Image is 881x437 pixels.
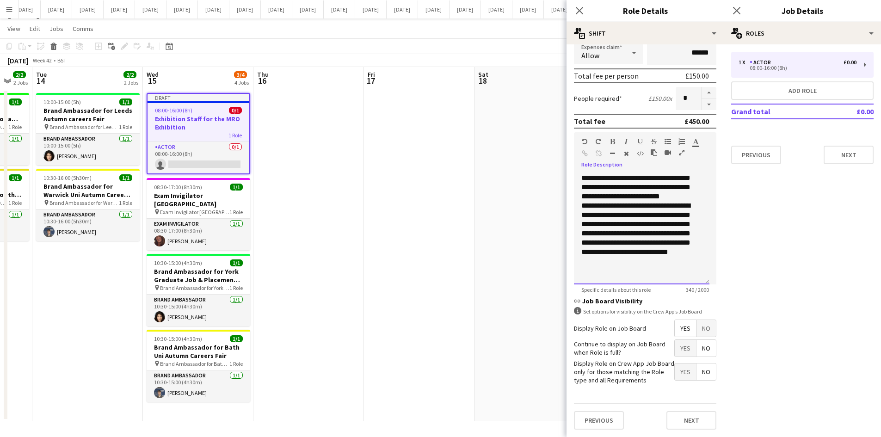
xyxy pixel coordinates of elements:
[119,98,132,105] span: 1/1
[324,0,355,18] button: [DATE]
[4,23,24,35] a: View
[623,150,629,157] button: Clear Formatting
[154,184,202,191] span: 08:30-17:00 (8h30m)
[256,75,269,86] span: 16
[36,134,140,165] app-card-role: Brand Ambassador1/110:00-15:00 (5h)[PERSON_NAME]
[104,0,135,18] button: [DATE]
[651,138,657,145] button: Strikethrough
[49,199,119,206] span: Brand Ambassador for Warwick Uni Autumn Careers Fair
[155,107,192,114] span: 08:00-16:00 (8h)
[684,117,709,126] div: £450.00
[229,360,243,367] span: 1 Role
[36,93,140,165] app-job-card: 10:00-15:00 (5h)1/1Brand Ambassador for Leeds Autumn careers Fair Brand Ambassador for Leeds Autu...
[229,107,242,114] span: 0/1
[685,71,709,80] div: £150.00
[57,57,67,64] div: BST
[567,22,724,44] div: Shift
[229,0,261,18] button: [DATE]
[147,267,250,284] h3: Brand Ambassador for York Graduate Job & Placement Fair
[450,0,481,18] button: [DATE]
[147,295,250,326] app-card-role: Brand Ambassador1/110:30-15:00 (4h30m)[PERSON_NAME]
[665,149,671,156] button: Insert video
[692,138,699,145] button: Text Color
[41,0,72,18] button: [DATE]
[147,343,250,360] h3: Brand Ambassador for Bath Uni Autumn Careers Fair
[567,5,724,17] h3: Role Details
[49,123,119,130] span: Brand Ambassador for Leeds Autumn Careers fair
[574,307,716,316] div: Set options for visibility on the Crew App’s Job Board
[544,0,575,18] button: [DATE]
[154,259,202,266] span: 10:30-15:00 (4h30m)
[696,340,716,357] span: No
[702,87,716,99] button: Increase
[481,0,512,18] button: [DATE]
[574,359,674,385] label: Display Role on Crew App Job Board only for those matching the Role type and all Requirements
[574,324,646,332] label: Display Role on Job Board
[147,191,250,208] h3: Exam Invigilator [GEOGRAPHIC_DATA]
[147,330,250,402] app-job-card: 10:30-15:00 (4h30m)1/1Brand Ambassador for Bath Uni Autumn Careers Fair Brand Ambassador for Bath...
[228,132,242,139] span: 1 Role
[154,335,202,342] span: 10:30-15:00 (4h30m)
[36,182,140,199] h3: Brand Ambassador for Warwick Uni Autumn Careers Fair
[230,259,243,266] span: 1/1
[229,209,243,215] span: 1 Role
[574,297,716,305] h3: Job Board Visibility
[160,360,229,367] span: Brand Ambassador for Bath Uni Autumn Careers Fair
[731,104,830,119] td: Grand total
[148,94,249,101] div: Draft
[731,81,874,100] button: Add role
[387,0,418,18] button: [DATE]
[198,0,229,18] button: [DATE]
[35,75,47,86] span: 14
[26,23,44,35] a: Edit
[119,123,132,130] span: 1 Role
[724,22,881,44] div: Roles
[7,56,29,65] div: [DATE]
[609,150,616,157] button: Horizontal Line
[119,174,132,181] span: 1/1
[292,0,324,18] button: [DATE]
[678,149,685,156] button: Fullscreen
[8,199,22,206] span: 1 Role
[13,79,28,86] div: 2 Jobs
[230,184,243,191] span: 1/1
[478,70,488,79] span: Sat
[147,70,159,79] span: Wed
[368,70,375,79] span: Fri
[574,411,624,430] button: Previous
[147,178,250,250] app-job-card: 08:30-17:00 (8h30m)1/1Exam Invigilator [GEOGRAPHIC_DATA] Exam Invigilator [GEOGRAPHIC_DATA]1 Role...
[261,0,292,18] button: [DATE]
[30,25,40,33] span: Edit
[724,5,881,17] h3: Job Details
[581,51,599,60] span: Allow
[574,340,674,357] label: Continue to display on Job Board when Role is full?
[124,79,138,86] div: 2 Jobs
[666,411,716,430] button: Next
[648,94,672,103] div: £150.00 x
[702,99,716,111] button: Decrease
[675,363,696,380] span: Yes
[355,0,387,18] button: [DATE]
[234,79,249,86] div: 4 Jobs
[678,138,685,145] button: Ordered List
[824,146,874,164] button: Next
[574,117,605,126] div: Total fee
[675,340,696,357] span: Yes
[147,93,250,174] app-job-card: Draft08:00-16:00 (8h)0/1Exhibition Staff for the MRO Exhibition1 RoleActor0/108:00-16:00 (8h)
[43,174,92,181] span: 10:30-16:00 (5h30m)
[830,104,874,119] td: £0.00
[844,59,856,66] div: £0.00
[418,0,450,18] button: [DATE]
[145,75,159,86] span: 15
[230,335,243,342] span: 1/1
[739,59,750,66] div: 1 x
[678,286,716,293] span: 340 / 2000
[739,66,856,70] div: 08:00-16:00 (8h)
[731,146,781,164] button: Previous
[234,71,247,78] span: 3/4
[477,75,488,86] span: 18
[73,25,93,33] span: Comms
